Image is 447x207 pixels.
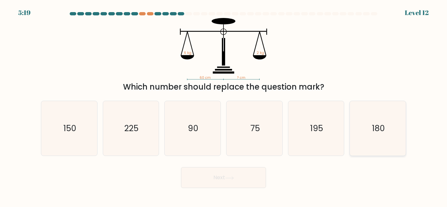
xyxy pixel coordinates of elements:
tspan: 2 kg [257,50,264,55]
text: 180 [372,123,385,134]
tspan: 60 cm [200,75,211,80]
tspan: 6 kg [184,50,191,55]
text: 195 [310,123,323,134]
div: 5:19 [18,8,30,18]
text: 90 [188,123,198,134]
text: 150 [63,123,76,134]
tspan: ? cm [237,75,245,80]
text: 75 [250,123,259,134]
div: Which number should replace the question mark? [45,81,402,93]
div: Level 12 [405,8,429,18]
text: 225 [124,123,138,134]
button: Next [181,167,266,188]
